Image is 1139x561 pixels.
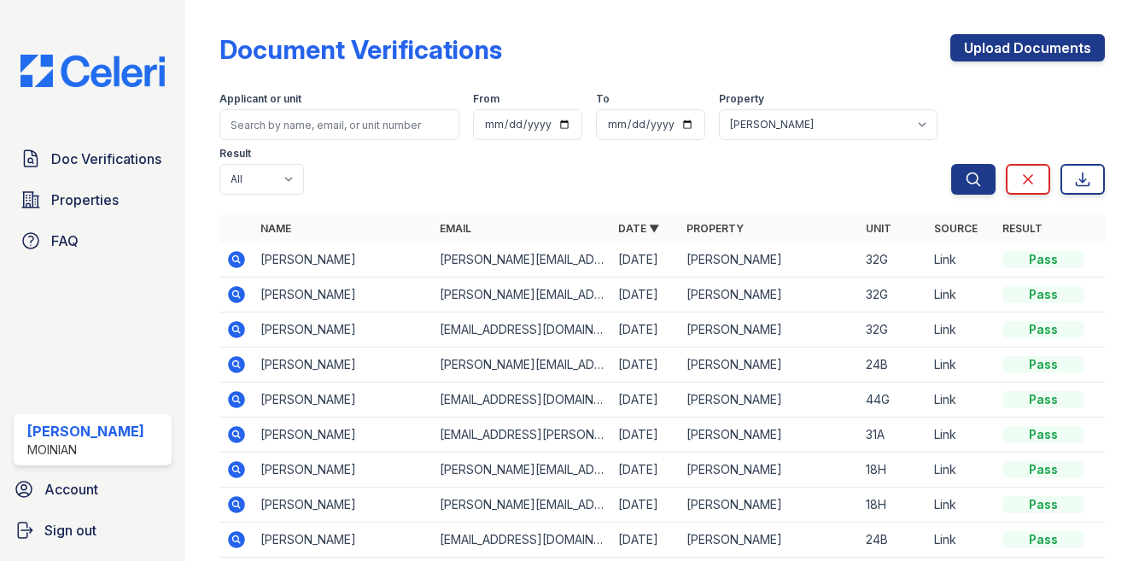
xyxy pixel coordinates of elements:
td: 18H [859,488,927,523]
td: [DATE] [611,418,680,453]
div: Pass [1002,496,1084,513]
td: [DATE] [611,523,680,558]
a: Name [260,222,291,235]
td: 32G [859,313,927,348]
a: FAQ [14,224,172,258]
label: From [473,92,499,106]
td: [PERSON_NAME] [680,348,859,383]
a: Email [440,222,471,235]
td: [PERSON_NAME] [254,243,433,278]
a: Result [1002,222,1043,235]
td: Link [927,453,996,488]
a: Properties [14,183,172,217]
td: Link [927,418,996,453]
td: [EMAIL_ADDRESS][PERSON_NAME][DOMAIN_NAME] [433,418,612,453]
td: [PERSON_NAME] [254,453,433,488]
img: CE_Logo_Blue-a8612792a0a2168367f1c8372b55b34899dd931a85d93a1a3d3e32e68fde9ad4.png [7,55,178,87]
td: [PERSON_NAME][EMAIL_ADDRESS][PERSON_NAME][PERSON_NAME][DOMAIN_NAME] [433,278,612,313]
div: Pass [1002,251,1084,268]
div: Moinian [27,441,144,459]
td: 32G [859,278,927,313]
td: [PERSON_NAME] [254,278,433,313]
td: [PERSON_NAME][EMAIL_ADDRESS][PERSON_NAME][DOMAIN_NAME] [433,488,612,523]
td: Link [927,383,996,418]
td: Link [927,278,996,313]
div: [PERSON_NAME] [27,421,144,441]
div: Pass [1002,531,1084,548]
div: Pass [1002,391,1084,408]
td: [PERSON_NAME] [254,313,433,348]
a: Sign out [7,513,178,547]
label: Applicant or unit [219,92,301,106]
td: [PERSON_NAME] [254,418,433,453]
td: [PERSON_NAME] [254,523,433,558]
td: 18H [859,453,927,488]
td: Link [927,488,996,523]
td: Link [927,523,996,558]
a: Property [686,222,744,235]
div: Pass [1002,461,1084,478]
td: [DATE] [611,313,680,348]
td: [PERSON_NAME] [680,243,859,278]
a: Account [7,472,178,506]
td: [DATE] [611,348,680,383]
td: Link [927,313,996,348]
td: [PERSON_NAME] [680,523,859,558]
td: 31A [859,418,927,453]
td: Link [927,243,996,278]
td: [PERSON_NAME][EMAIL_ADDRESS][PERSON_NAME][PERSON_NAME][DOMAIN_NAME] [433,243,612,278]
td: [PERSON_NAME][EMAIL_ADDRESS][PERSON_NAME][DOMAIN_NAME] [433,453,612,488]
td: [PERSON_NAME] [680,313,859,348]
div: Pass [1002,426,1084,443]
td: [DATE] [611,453,680,488]
a: Upload Documents [950,34,1105,61]
div: Pass [1002,321,1084,338]
div: Pass [1002,356,1084,373]
td: [EMAIL_ADDRESS][DOMAIN_NAME] [433,383,612,418]
td: 32G [859,243,927,278]
input: Search by name, email, or unit number [219,109,459,140]
td: [PERSON_NAME] [254,488,433,523]
td: [DATE] [611,243,680,278]
td: [DATE] [611,488,680,523]
span: Sign out [44,520,96,541]
span: Account [44,479,98,500]
div: Pass [1002,286,1084,303]
label: To [596,92,610,106]
div: Document Verifications [219,34,502,65]
span: Doc Verifications [51,149,161,169]
td: [EMAIL_ADDRESS][DOMAIN_NAME] [433,523,612,558]
td: 24B [859,523,927,558]
td: Link [927,348,996,383]
a: Date ▼ [618,222,659,235]
span: FAQ [51,231,79,251]
td: [PERSON_NAME] [254,383,433,418]
td: [PERSON_NAME] [680,488,859,523]
td: [DATE] [611,383,680,418]
td: [PERSON_NAME] [680,453,859,488]
td: 44G [859,383,927,418]
td: [EMAIL_ADDRESS][DOMAIN_NAME] [433,313,612,348]
label: Property [719,92,764,106]
td: [DATE] [611,278,680,313]
td: 24B [859,348,927,383]
td: [PERSON_NAME] [254,348,433,383]
a: Source [934,222,978,235]
td: [PERSON_NAME] [680,418,859,453]
span: Properties [51,190,119,210]
a: Doc Verifications [14,142,172,176]
label: Result [219,147,251,161]
td: [PERSON_NAME] [680,383,859,418]
td: [PERSON_NAME][EMAIL_ADDRESS][PERSON_NAME][DOMAIN_NAME] [433,348,612,383]
td: [PERSON_NAME] [680,278,859,313]
a: Unit [866,222,891,235]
